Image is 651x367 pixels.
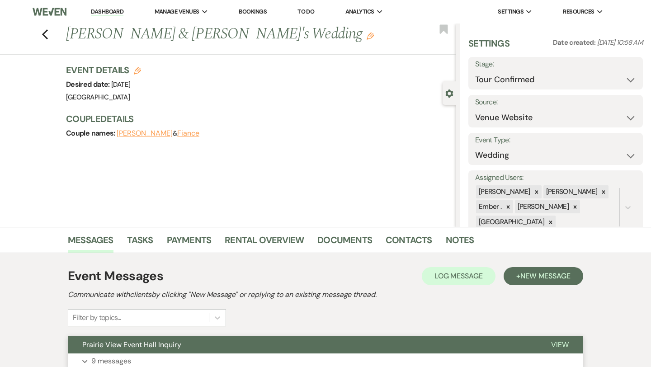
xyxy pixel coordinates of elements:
h3: Settings [468,37,509,57]
img: Weven Logo [33,2,66,21]
h3: Couple Details [66,113,447,125]
a: Notes [446,233,474,253]
span: [DATE] [111,80,130,89]
a: Dashboard [91,8,123,16]
a: Documents [317,233,372,253]
button: Prairie View Event Hall Inquiry [68,336,537,353]
a: Bookings [239,8,267,15]
p: 9 messages [91,355,131,367]
button: Edit [367,32,374,40]
h1: Event Messages [68,267,163,286]
label: Stage: [475,58,636,71]
h3: Event Details [66,64,141,76]
button: Log Message [422,267,495,285]
div: Ember . [476,200,503,213]
h1: [PERSON_NAME] & [PERSON_NAME]'s Wedding [66,24,374,45]
span: Manage Venues [155,7,199,16]
span: Desired date: [66,80,111,89]
span: [GEOGRAPHIC_DATA] [66,93,130,102]
div: [PERSON_NAME] [476,185,532,198]
span: [DATE] 10:58 AM [597,38,643,47]
span: Analytics [345,7,374,16]
span: New Message [520,271,571,281]
span: & [117,129,199,138]
span: Log Message [434,271,483,281]
span: Settings [498,7,524,16]
button: [PERSON_NAME] [117,130,173,137]
div: [PERSON_NAME] [543,185,599,198]
label: Event Type: [475,134,636,147]
button: Fiance [177,130,199,137]
a: Tasks [127,233,153,253]
div: Filter by topics... [73,312,121,323]
div: [PERSON_NAME] [515,200,571,213]
span: Resources [563,7,594,16]
label: Assigned Users: [475,171,636,184]
span: View [551,340,569,349]
a: Rental Overview [225,233,304,253]
a: Contacts [386,233,432,253]
a: Payments [167,233,212,253]
a: To Do [297,8,314,15]
span: Couple names: [66,128,117,138]
span: Prairie View Event Hall Inquiry [82,340,181,349]
div: [GEOGRAPHIC_DATA] [476,216,546,229]
button: +New Message [504,267,583,285]
button: View [537,336,583,353]
a: Messages [68,233,113,253]
button: Close lead details [445,89,453,97]
span: Date created: [553,38,597,47]
h2: Communicate with clients by clicking "New Message" or replying to an existing message thread. [68,289,583,300]
label: Source: [475,96,636,109]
